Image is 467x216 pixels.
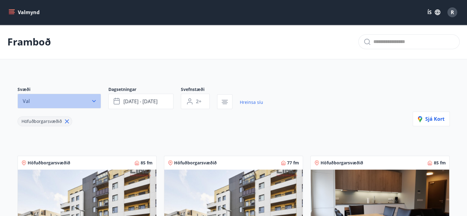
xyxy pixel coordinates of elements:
button: menu [7,7,42,18]
span: Höfuðborgarsvæðið [174,160,217,166]
button: Sjá kort [413,112,450,126]
span: 77 fm [287,160,299,166]
span: Dagsetningar [108,86,181,94]
span: Svæði [18,86,108,94]
span: 2+ [196,98,201,105]
span: Sjá kort [418,116,445,122]
span: [DATE] - [DATE] [123,98,158,105]
button: 2+ [181,94,210,109]
button: ÍS [424,7,444,18]
span: Svefnstæði [181,86,217,94]
button: R [445,5,460,20]
span: Höfuðborgarsvæðið [21,118,62,124]
button: [DATE] - [DATE] [108,94,173,109]
div: Höfuðborgarsvæðið [18,116,72,126]
button: Val [18,94,101,108]
span: 85 fm [141,160,153,166]
span: Höfuðborgarsvæðið [28,160,70,166]
span: Höfuðborgarsvæðið [321,160,363,166]
span: Val [23,98,30,104]
p: Framboð [7,35,51,49]
span: R [451,9,454,16]
a: Hreinsa síu [240,96,263,109]
span: 85 fm [434,160,446,166]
